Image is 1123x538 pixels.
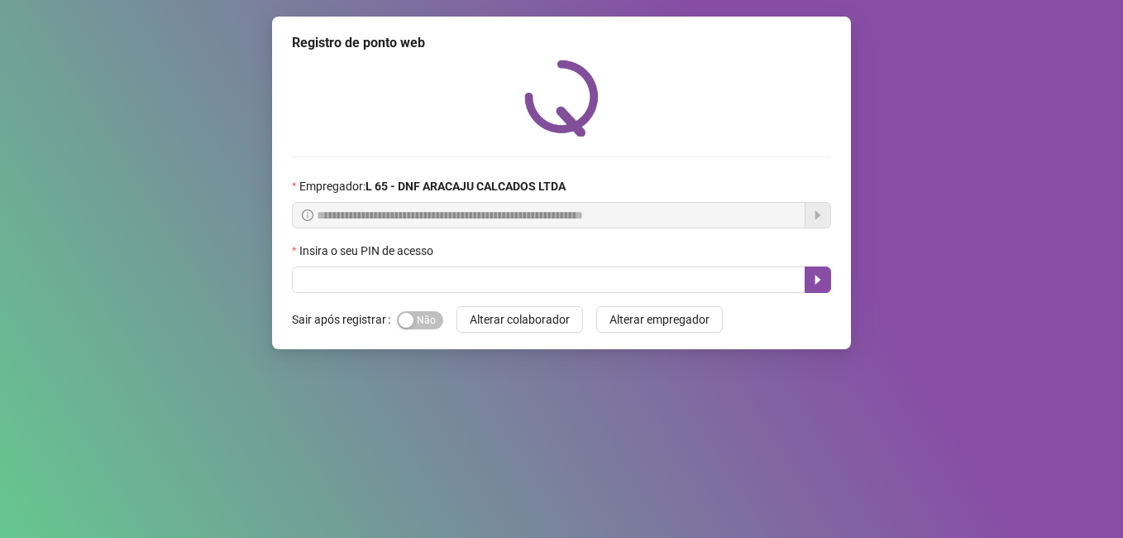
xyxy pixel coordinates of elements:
[596,306,723,333] button: Alterar empregador
[292,242,444,260] label: Insira o seu PIN de acesso
[470,310,570,329] span: Alterar colaborador
[811,273,824,286] span: caret-right
[609,310,710,329] span: Alterar empregador
[456,306,583,333] button: Alterar colaborador
[302,209,313,221] span: info-circle
[299,177,566,195] span: Empregador :
[524,60,599,137] img: QRPoint
[366,180,566,193] strong: L 65 - DNF ARACAJU CALCADOS LTDA
[292,306,397,333] label: Sair após registrar
[292,33,831,53] div: Registro de ponto web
